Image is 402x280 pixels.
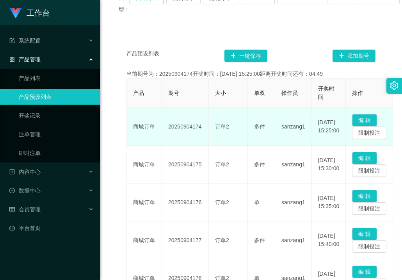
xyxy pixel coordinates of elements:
a: 产品列表 [19,70,94,86]
a: 即时注单 [19,145,94,161]
td: 20250904177 [162,221,209,259]
span: 订单2 [215,161,229,168]
h1: 工作台 [27,0,50,25]
span: 多件 [254,237,265,243]
a: 工作台 [9,9,50,16]
span: 期号 [168,90,179,96]
td: 20250904174 [162,108,209,146]
span: 多件 [254,123,265,130]
div: 当前期号为：20250904174开奖时间：[DATE] 15:25:00距离开奖时间还有：04:49 [126,70,375,78]
button: 限制投注 [352,240,386,253]
button: 编 辑 [352,190,377,202]
button: 编 辑 [352,152,377,164]
td: 商城订单 [127,184,162,221]
span: 单双 [254,90,265,96]
i: 图标: check-circle-o [9,188,15,193]
td: [DATE] 15:40:00 [312,221,346,259]
td: sanzang1 [275,184,312,221]
span: 大小 [215,90,226,96]
td: sanzang1 [275,146,312,184]
button: 图标: plus添加期号 [333,50,375,62]
span: 操作 [352,90,363,96]
span: 操作员 [281,90,298,96]
td: 20250904175 [162,146,209,184]
td: [DATE] 15:35:00 [312,184,346,221]
td: [DATE] 15:25:00 [312,108,346,146]
td: 商城订单 [127,108,162,146]
span: 订单2 [215,237,229,243]
span: 订单2 [215,123,229,130]
span: 内容中心 [9,169,41,175]
button: 编 辑 [352,266,377,278]
td: sanzang1 [275,108,312,146]
img: logo.9652507e.png [9,8,22,19]
button: 编 辑 [352,228,377,240]
a: 产品预设列表 [19,89,94,105]
span: 开奖时间 [318,86,334,100]
span: 单 [254,199,260,205]
span: 系统配置 [9,37,41,44]
i: 图标: setting [390,81,398,90]
td: [DATE] 15:30:00 [312,146,346,184]
span: 多件 [254,161,265,168]
a: 注单管理 [19,127,94,142]
i: 图标: form [9,38,15,43]
button: 限制投注 [352,164,386,177]
i: 图标: appstore-o [9,57,15,62]
span: 产品预设列表 [126,50,159,62]
button: 限制投注 [352,127,386,139]
td: sanzang1 [275,221,312,259]
i: 图标: profile [9,169,15,175]
a: 开奖记录 [19,108,94,123]
span: 订单2 [215,199,229,205]
span: 产品管理 [9,56,41,62]
a: 图标: dashboard平台首页 [9,220,94,236]
span: 产品 [133,90,144,96]
span: 数据中心 [9,187,41,194]
td: 20250904176 [162,184,209,221]
i: 图标: table [9,207,15,212]
button: 限制投注 [352,202,386,215]
button: 编 辑 [352,114,377,127]
button: 图标: plus一键保存 [224,50,267,62]
td: 商城订单 [127,146,162,184]
td: 商城订单 [127,221,162,259]
span: 会员管理 [9,206,41,212]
